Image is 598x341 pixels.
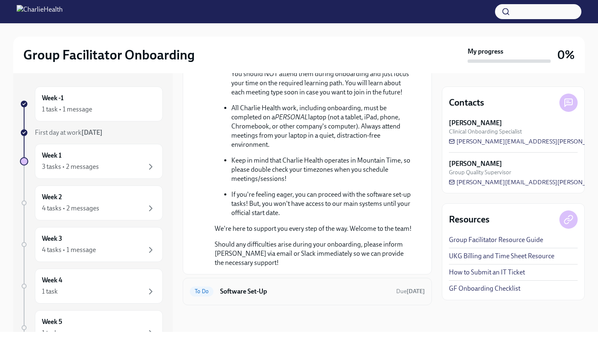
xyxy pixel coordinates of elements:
a: How to Submit an IT Ticket [449,268,525,277]
span: October 14th, 2025 10:00 [396,287,425,295]
a: Week 24 tasks • 2 messages [20,185,163,220]
p: Keep in mind that Charlie Health operates in Mountain Time, so please double check your timezones... [231,156,412,183]
strong: [DATE] [81,128,103,136]
a: First day at work[DATE] [20,128,163,137]
div: 1 task • 1 message [42,105,92,114]
span: Clinical Onboarding Specialist [449,128,522,136]
a: Week 34 tasks • 1 message [20,227,163,262]
a: UKG Billing and Time Sheet Resource [449,252,554,261]
h3: 0% [557,47,575,62]
strong: My progress [468,47,503,56]
h6: Week 1 [42,151,61,160]
a: Week 41 task [20,269,163,304]
a: Week 13 tasks • 2 messages [20,144,163,179]
h2: Group Facilitator Onboarding [23,47,195,63]
span: First day at work [35,128,103,136]
a: To DoSoftware Set-UpDue[DATE] [190,285,425,298]
p: If you're feeling eager, you can proceed with the software set-up tasks! But, you won't have acce... [231,190,412,217]
h4: Resources [449,213,490,226]
h6: Week 3 [42,234,62,243]
a: Group Facilitator Resource Guide [449,235,543,245]
span: Group Quality Supervisor [449,168,511,176]
h6: Software Set-Up [220,287,390,296]
p: We're here to support you every step of the way. Welcome to the team! [215,224,412,233]
img: CharlieHealth [17,5,63,18]
span: To Do [190,288,213,294]
h6: Week 4 [42,276,62,285]
p: All Charlie Health work, including onboarding, must be completed on a laptop (not a tablet, iPad,... [231,104,412,149]
strong: [PERSON_NAME] [449,159,502,168]
strong: [PERSON_NAME] [449,119,502,128]
h6: Week 2 [42,193,62,202]
em: PERSONAL [275,113,308,121]
h6: Week -1 [42,94,64,103]
p: Should any difficulties arise during your onboarding, please inform [PERSON_NAME] via email or Sl... [215,240,412,267]
div: 4 tasks • 2 messages [42,204,99,213]
a: GF Onboarding Checklist [449,284,520,293]
span: Due [396,288,425,295]
a: Week -11 task • 1 message [20,86,163,121]
h6: Week 5 [42,317,62,326]
h4: Contacts [449,96,484,109]
div: 1 task [42,329,58,338]
strong: [DATE] [407,288,425,295]
div: 4 tasks • 1 message [42,245,96,255]
div: 3 tasks • 2 messages [42,162,99,171]
div: 1 task [42,287,58,296]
